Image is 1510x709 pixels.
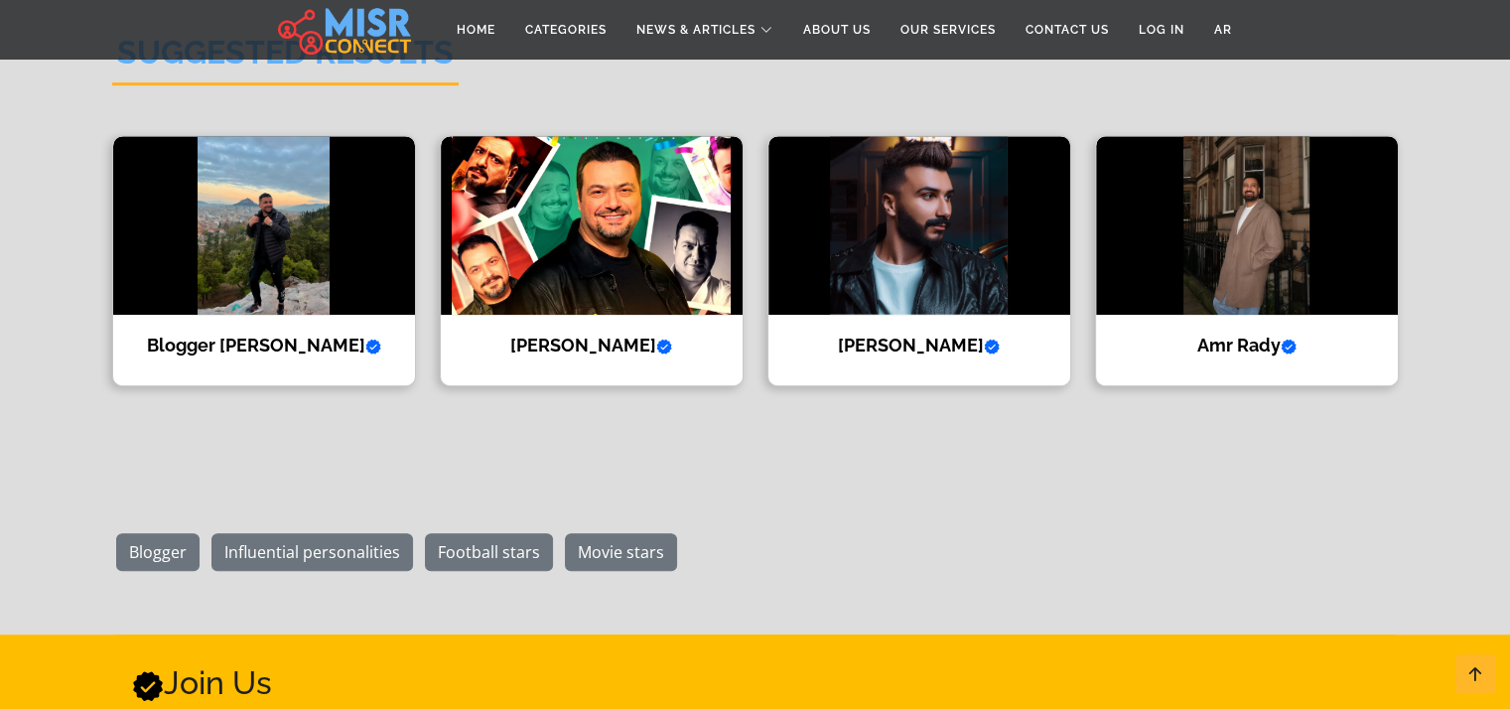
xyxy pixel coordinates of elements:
[132,664,955,702] h2: Join Us
[1083,135,1411,387] a: Amr Rady Amr Rady
[441,136,743,315] img: Murad Makram
[278,5,411,55] img: main.misr_connect
[621,11,788,49] a: News & Articles
[984,339,1000,354] svg: Verified account
[1111,335,1383,356] h4: Amr Rady
[128,335,400,356] h4: Blogger [PERSON_NAME]
[1124,11,1199,49] a: Log in
[100,135,428,387] a: Blogger Ali Ghozlan Blogger [PERSON_NAME]
[636,21,755,39] span: News & Articles
[442,11,510,49] a: Home
[886,11,1011,49] a: Our Services
[755,135,1083,387] a: Ahmed Hossam [PERSON_NAME]
[783,335,1055,356] h4: [PERSON_NAME]
[565,533,677,571] a: Movie stars
[456,335,728,356] h4: [PERSON_NAME]
[116,533,200,571] a: Blogger
[365,339,381,354] svg: Verified account
[1096,136,1398,315] img: Amr Rady
[1281,339,1297,354] svg: Verified account
[1199,11,1247,49] a: AR
[656,339,672,354] svg: Verified account
[132,670,164,702] svg: Verified account
[1011,11,1124,49] a: Contact Us
[425,533,553,571] a: Football stars
[211,533,413,571] a: Influential personalities
[768,136,1070,315] img: Ahmed Hossam
[510,11,621,49] a: Categories
[788,11,886,49] a: About Us
[113,136,415,315] img: Blogger Ali Ghozlan
[428,135,755,387] a: Murad Makram [PERSON_NAME]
